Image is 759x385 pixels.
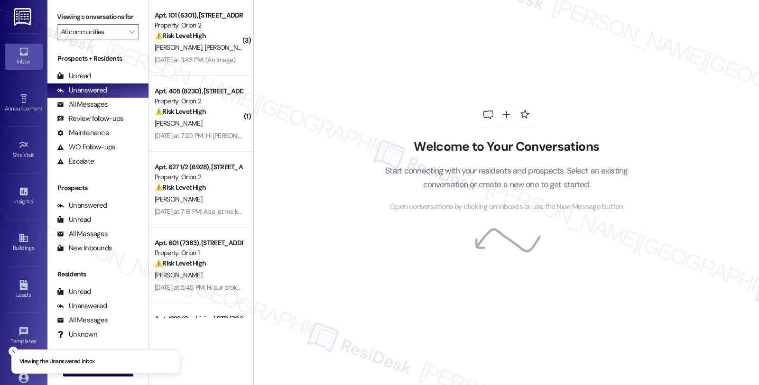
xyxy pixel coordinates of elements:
div: [DATE] at 5:45 PM: Hi our broken chair was taken away but not returned, also the trash room is fi... [155,283,600,292]
div: New Inbounds [57,243,112,253]
a: Inbox [5,44,43,69]
div: Unread [57,71,91,81]
div: Apt. 627 1/2 (6928), [STREET_ADDRESS] [155,162,242,172]
div: Apt. 405 (8230), [STREET_ADDRESS][PERSON_NAME] [155,86,242,96]
div: Unread [57,215,91,225]
a: Leads [5,277,43,302]
button: Close toast [9,347,18,356]
input: All communities [61,24,124,39]
div: All Messages [57,100,108,110]
div: Unread [57,287,91,297]
strong: ⚠️ Risk Level: High [155,183,206,192]
a: Templates • [5,323,43,349]
div: Maintenance [57,128,109,138]
a: Buildings [5,230,43,256]
div: Apt. 101 (6301), [STREET_ADDRESS] [155,10,242,20]
div: Property: Orion 1 [155,248,242,258]
p: Start connecting with your residents and prospects. Select an existing conversation or create a n... [371,164,642,191]
div: All Messages [57,315,108,325]
div: Property: Orion 2 [155,96,242,106]
div: Unknown [57,330,97,339]
div: Residents [47,269,148,279]
div: Apt. 1223 (Co-Living) BTB (7063), [STREET_ADDRESS] [155,314,242,324]
div: Unanswered [57,85,107,95]
span: [PERSON_NAME] [155,119,202,128]
div: Review follow-ups [57,114,123,124]
div: Escalate [57,156,94,166]
span: • [33,197,34,203]
div: WO Follow-ups [57,142,115,152]
div: Property: Orion 2 [155,172,242,182]
div: [DATE] at 7:19 PM: Also let me know what to do regarding the cockroaches [155,207,357,216]
span: • [37,337,38,343]
img: ResiDesk Logo [14,8,33,26]
span: Open conversations by clicking on inboxes or use the New Message button [390,201,623,213]
label: Viewing conversations for [57,9,139,24]
div: [DATE] at 11:43 PM: (An Image) [155,55,235,64]
strong: ⚠️ Risk Level: High [155,31,206,40]
div: All Messages [57,229,108,239]
span: • [34,150,36,157]
div: Apt. 601 (7383), [STREET_ADDRESS] [155,238,242,248]
strong: ⚠️ Risk Level: High [155,107,206,116]
a: Site Visit • [5,137,43,163]
div: Property: Orion 2 [155,20,242,30]
strong: ⚠️ Risk Level: High [155,259,206,267]
div: Prospects [47,183,148,193]
span: [PERSON_NAME] [205,43,255,52]
span: [PERSON_NAME] [155,195,202,203]
div: Unanswered [57,301,107,311]
div: Prospects + Residents [47,54,148,64]
span: • [42,104,44,110]
i:  [129,28,134,36]
a: Insights • [5,183,43,209]
span: [PERSON_NAME] [155,271,202,279]
h2: Welcome to Your Conversations [371,139,642,155]
p: Viewing the Unanswered inbox [19,357,95,366]
div: Unanswered [57,201,107,211]
span: [PERSON_NAME] [155,43,205,52]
